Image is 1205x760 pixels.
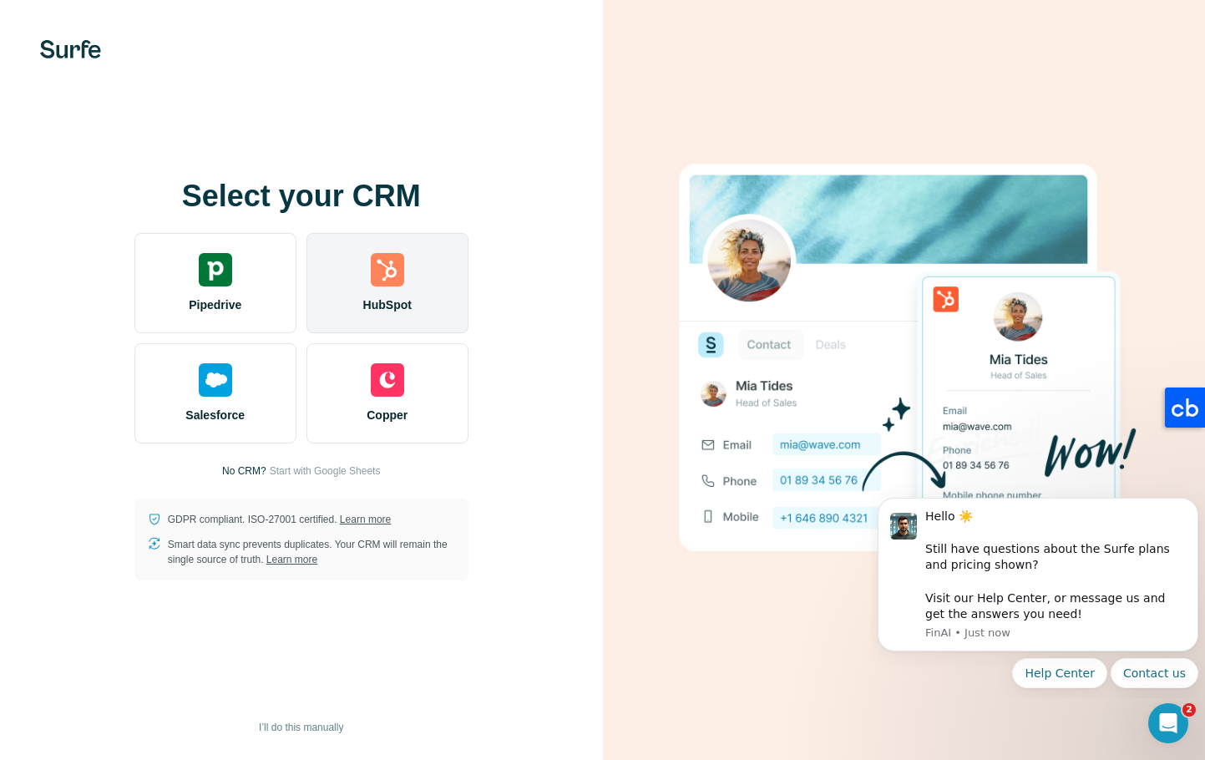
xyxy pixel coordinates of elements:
[871,483,1205,698] iframe: Intercom notifications message
[363,296,412,313] span: HubSpot
[367,407,408,423] span: Copper
[270,464,381,479] button: Start with Google Sheets
[168,537,455,567] p: Smart data sync prevents duplicates. Your CRM will remain the single source of truth.
[199,363,232,397] img: salesforce's logo
[1182,703,1196,717] span: 2
[371,363,404,397] img: copper's logo
[189,296,241,313] span: Pipedrive
[40,40,101,58] img: Surfe's logo
[266,554,317,565] a: Learn more
[259,720,343,735] span: I’ll do this manually
[222,464,266,479] p: No CRM?
[247,715,355,740] button: I’ll do this manually
[199,253,232,286] img: pipedrive's logo
[168,512,391,527] p: GDPR compliant. ISO-27001 certified.
[134,180,468,213] h1: Select your CRM
[371,253,404,286] img: hubspot's logo
[1148,703,1188,743] iframe: Intercom live chat
[340,514,391,525] a: Learn more
[670,138,1137,622] img: HUBSPOT image
[185,407,245,423] span: Salesforce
